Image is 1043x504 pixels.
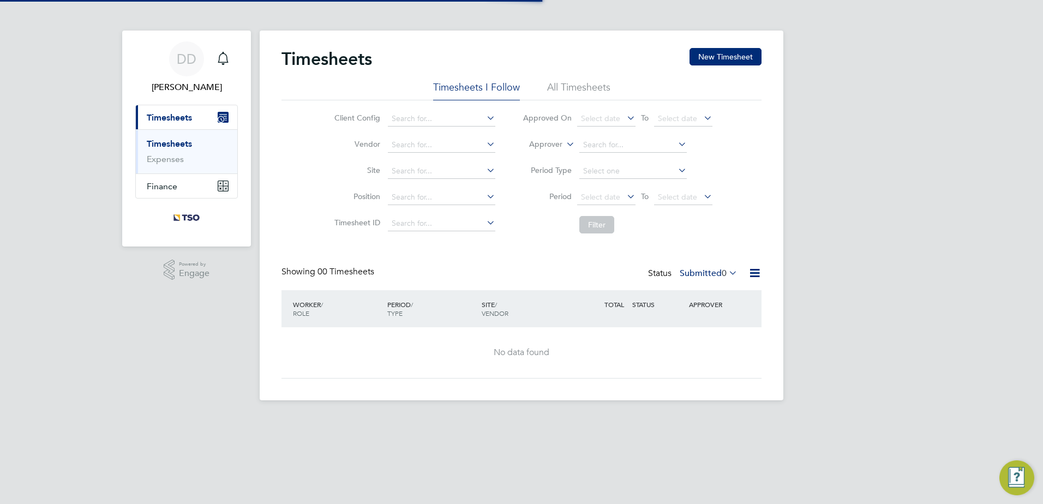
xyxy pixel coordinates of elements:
span: To [638,111,652,125]
input: Search for... [388,216,495,231]
span: Select date [581,192,620,202]
button: New Timesheet [690,48,762,65]
span: TYPE [387,309,403,317]
span: Select date [581,113,620,123]
h2: Timesheets [281,48,372,70]
span: TOTAL [604,300,624,309]
label: Approved On [523,113,572,123]
span: Powered by [179,260,209,269]
li: Timesheets I Follow [433,81,520,100]
a: Timesheets [147,139,192,149]
button: Finance [136,174,237,198]
input: Search for... [388,111,495,127]
div: Timesheets [136,129,237,173]
input: Search for... [579,137,687,153]
div: PERIOD [385,295,479,323]
span: 0 [722,268,727,279]
li: All Timesheets [547,81,610,100]
button: Engage Resource Center [999,460,1034,495]
div: WORKER [290,295,385,323]
label: Client Config [331,113,380,123]
a: Expenses [147,154,184,164]
a: Go to home page [135,209,238,227]
span: / [321,300,323,309]
span: / [495,300,497,309]
span: / [411,300,413,309]
span: Deslyn Darbeau [135,81,238,94]
span: Select date [658,192,697,202]
label: Vendor [331,139,380,149]
label: Period [523,191,572,201]
div: APPROVER [686,295,743,314]
button: Timesheets [136,105,237,129]
div: No data found [292,347,751,358]
div: Status [648,266,740,281]
span: Select date [658,113,697,123]
span: To [638,189,652,203]
a: DD[PERSON_NAME] [135,41,238,94]
nav: Main navigation [122,31,251,247]
div: Showing [281,266,376,278]
input: Search for... [388,190,495,205]
input: Search for... [388,137,495,153]
input: Select one [579,164,687,179]
label: Timesheet ID [331,218,380,227]
span: Timesheets [147,112,192,123]
label: Site [331,165,380,175]
span: DD [177,52,196,66]
a: Powered byEngage [164,260,210,280]
label: Position [331,191,380,201]
button: Filter [579,216,614,233]
span: ROLE [293,309,309,317]
span: VENDOR [482,309,508,317]
img: tso-uk-logo-retina.png [167,209,206,227]
input: Search for... [388,164,495,179]
span: 00 Timesheets [317,266,374,277]
label: Approver [513,139,562,150]
span: Engage [179,269,209,278]
label: Submitted [680,268,738,279]
div: STATUS [630,295,686,314]
span: Finance [147,181,177,191]
label: Period Type [523,165,572,175]
div: SITE [479,295,573,323]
